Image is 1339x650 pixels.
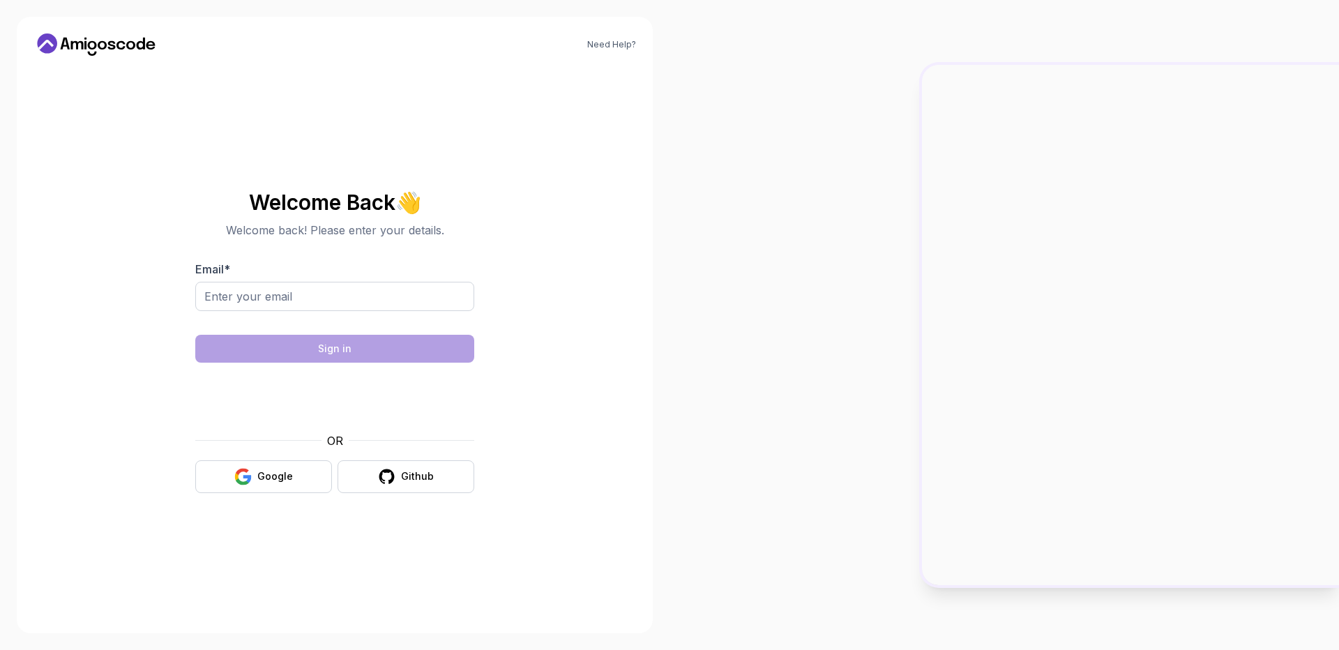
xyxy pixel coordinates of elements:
label: Email * [195,262,230,276]
button: Sign in [195,335,474,363]
div: Github [401,469,434,483]
button: Github [338,460,474,493]
div: Google [257,469,293,483]
a: Need Help? [587,39,636,50]
button: Google [195,460,332,493]
input: Enter your email [195,282,474,311]
div: Sign in [318,342,351,356]
p: Welcome back! Please enter your details. [195,222,474,239]
h2: Welcome Back [195,191,474,213]
a: Home link [33,33,159,56]
p: OR [327,432,343,449]
span: 👋 [395,190,422,214]
iframe: Widget containing checkbox for hCaptcha security challenge [229,371,440,424]
img: Amigoscode Dashboard [922,65,1339,585]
